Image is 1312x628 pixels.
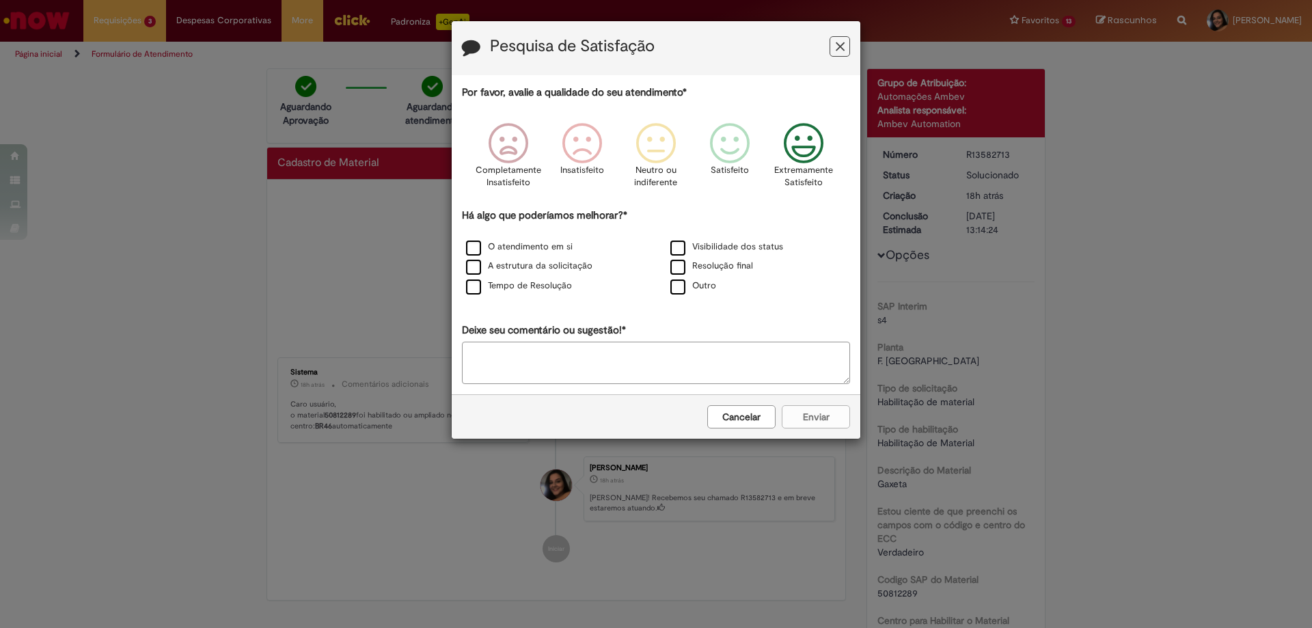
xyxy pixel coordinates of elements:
[476,164,541,189] p: Completamente Insatisfeito
[774,164,833,189] p: Extremamente Satisfeito
[473,113,543,206] div: Completamente Insatisfeito
[462,85,687,100] label: Por favor, avalie a qualidade do seu atendimento*
[462,323,626,338] label: Deixe seu comentário ou sugestão!*
[462,208,850,297] div: Há algo que poderíamos melhorar?*
[560,164,604,177] p: Insatisfeito
[490,38,655,55] label: Pesquisa de Satisfação
[707,405,776,428] button: Cancelar
[670,260,753,273] label: Resolução final
[631,164,681,189] p: Neutro ou indiferente
[621,113,691,206] div: Neutro ou indiferente
[466,279,572,292] label: Tempo de Resolução
[711,164,749,177] p: Satisfeito
[769,113,838,206] div: Extremamente Satisfeito
[466,241,573,254] label: O atendimento em si
[466,260,592,273] label: A estrutura da solicitação
[695,113,765,206] div: Satisfeito
[670,279,716,292] label: Outro
[670,241,783,254] label: Visibilidade dos status
[547,113,617,206] div: Insatisfeito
